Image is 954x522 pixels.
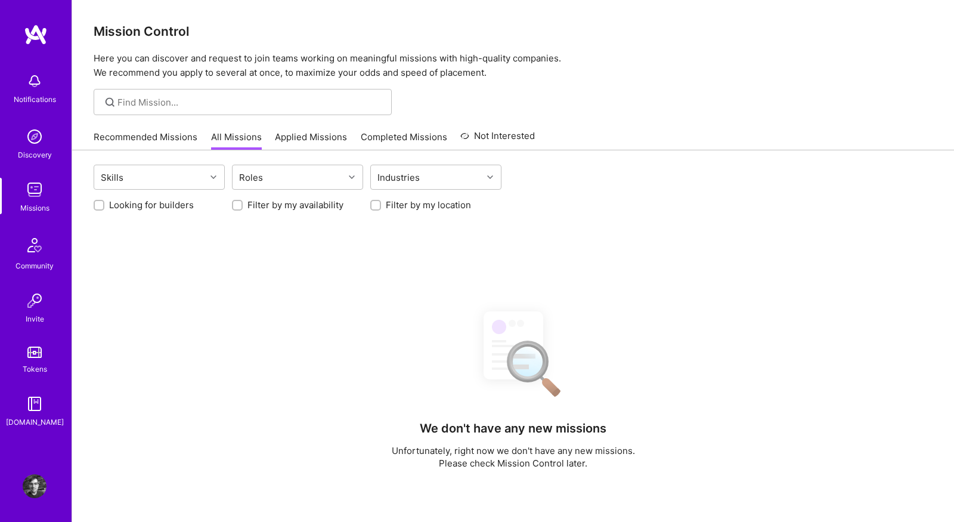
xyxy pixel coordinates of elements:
[211,131,262,150] a: All Missions
[23,289,47,313] img: Invite
[23,125,47,149] img: discovery
[23,392,47,416] img: guide book
[20,202,49,214] div: Missions
[386,199,471,211] label: Filter by my location
[275,131,347,150] a: Applied Missions
[23,178,47,202] img: teamwork
[94,51,933,80] p: Here you can discover and request to join teams working on meaningful missions with high-quality ...
[23,69,47,93] img: bell
[487,174,493,180] i: icon Chevron
[349,174,355,180] i: icon Chevron
[247,199,343,211] label: Filter by my availability
[420,421,606,435] h4: We don't have any new missions
[361,131,447,150] a: Completed Missions
[392,444,635,457] p: Unfortunately, right now we don't have any new missions.
[14,93,56,106] div: Notifications
[374,169,423,186] div: Industries
[23,363,47,375] div: Tokens
[94,131,197,150] a: Recommended Missions
[98,169,126,186] div: Skills
[16,260,54,272] div: Community
[20,231,49,260] img: Community
[26,313,44,325] div: Invite
[236,169,266,186] div: Roles
[460,129,535,150] a: Not Interested
[103,95,117,109] i: icon SearchGrey
[210,174,216,180] i: icon Chevron
[24,24,48,45] img: logo
[23,474,47,498] img: User Avatar
[6,416,64,428] div: [DOMAIN_NAME]
[27,347,42,358] img: tokens
[117,96,383,109] input: Find Mission...
[109,199,194,211] label: Looking for builders
[392,457,635,470] p: Please check Mission Control later.
[20,474,49,498] a: User Avatar
[94,24,933,39] h3: Mission Control
[463,301,564,405] img: No Results
[18,149,52,161] div: Discovery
